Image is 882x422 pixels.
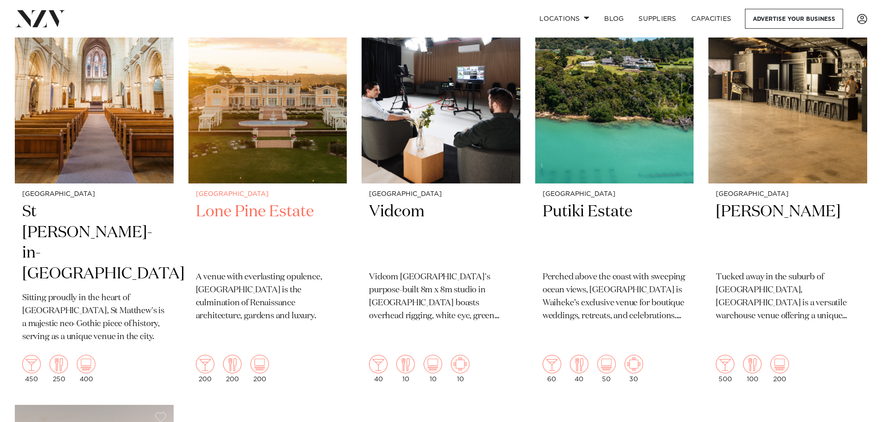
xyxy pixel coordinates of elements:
img: cocktail.png [369,355,388,373]
img: dining.png [570,355,588,373]
small: [GEOGRAPHIC_DATA] [369,191,513,198]
small: [GEOGRAPHIC_DATA] [543,191,687,198]
div: 10 [424,355,442,383]
a: BLOG [597,9,631,29]
h2: Vidcom [369,202,513,264]
h2: St [PERSON_NAME]-in-[GEOGRAPHIC_DATA] [22,202,166,285]
div: 60 [543,355,561,383]
img: theatre.png [597,355,616,373]
div: 50 [597,355,616,383]
img: meeting.png [451,355,469,373]
div: 10 [396,355,415,383]
img: theatre.png [770,355,789,373]
a: Locations [532,9,597,29]
img: cocktail.png [22,355,41,373]
small: [GEOGRAPHIC_DATA] [716,191,860,198]
small: [GEOGRAPHIC_DATA] [196,191,340,198]
div: 200 [223,355,242,383]
div: 200 [770,355,789,383]
p: Vidcom [GEOGRAPHIC_DATA]'s purpose-built 8m x 8m studio in [GEOGRAPHIC_DATA] boasts overhead rigg... [369,271,513,323]
p: Tucked away in the suburb of [GEOGRAPHIC_DATA], [GEOGRAPHIC_DATA] is a versatile warehouse venue ... [716,271,860,323]
img: cocktail.png [543,355,561,373]
h2: [PERSON_NAME] [716,202,860,264]
div: 40 [369,355,388,383]
small: [GEOGRAPHIC_DATA] [22,191,166,198]
img: theatre.png [77,355,95,373]
img: dining.png [223,355,242,373]
a: Capacities [684,9,739,29]
div: 30 [625,355,643,383]
img: theatre.png [250,355,269,373]
img: dining.png [396,355,415,373]
div: 200 [250,355,269,383]
p: A venue with everlasting opulence, [GEOGRAPHIC_DATA] is the culmination of Renaissance architectu... [196,271,340,323]
img: dining.png [743,355,762,373]
div: 40 [570,355,588,383]
div: 10 [451,355,469,383]
img: meeting.png [625,355,643,373]
img: theatre.png [424,355,442,373]
p: Perched above the coast with sweeping ocean views, [GEOGRAPHIC_DATA] is Waiheke’s exclusive venue... [543,271,687,323]
div: 400 [77,355,95,383]
h2: Putiki Estate [543,202,687,264]
a: Advertise your business [745,9,843,29]
p: Sitting proudly in the heart of [GEOGRAPHIC_DATA], St Matthew's is a majestic neo-Gothic piece of... [22,292,166,344]
div: 100 [743,355,762,383]
div: 200 [196,355,214,383]
img: dining.png [50,355,68,373]
div: 450 [22,355,41,383]
img: cocktail.png [716,355,734,373]
div: 500 [716,355,734,383]
img: nzv-logo.png [15,10,65,27]
h2: Lone Pine Estate [196,202,340,264]
div: 250 [50,355,68,383]
a: SUPPLIERS [631,9,683,29]
img: cocktail.png [196,355,214,373]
